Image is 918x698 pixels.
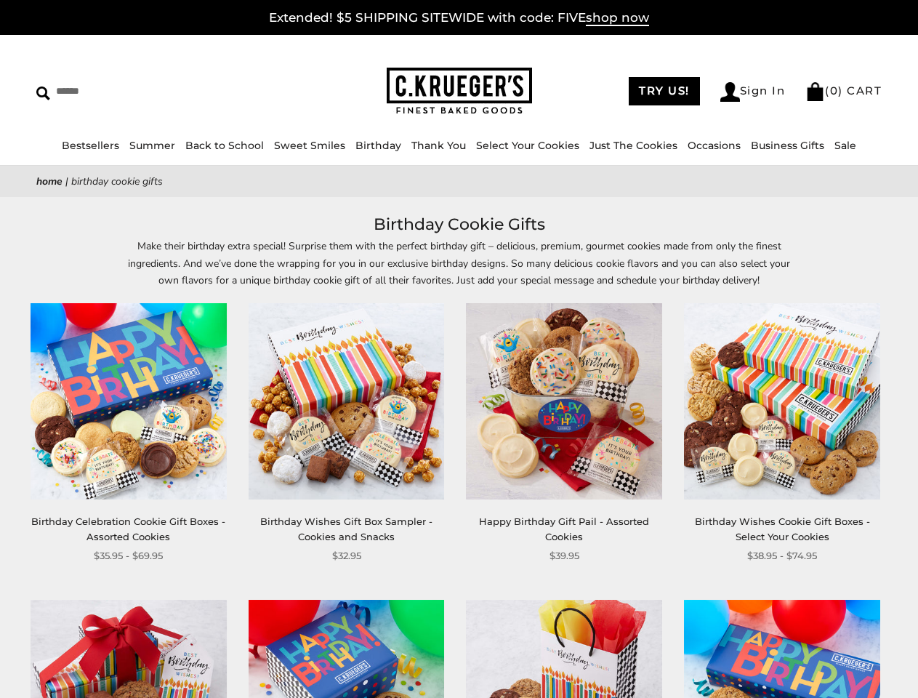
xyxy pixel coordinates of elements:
span: shop now [586,10,649,26]
img: Happy Birthday Gift Pail - Assorted Cookies [466,303,662,500]
a: Just The Cookies [589,139,677,152]
span: 0 [830,84,839,97]
a: Select Your Cookies [476,139,579,152]
a: Birthday Wishes Gift Box Sampler - Cookies and Snacks [260,516,432,542]
img: Bag [805,82,825,101]
a: Birthday Wishes Cookie Gift Boxes - Select Your Cookies [695,516,870,542]
a: Bestsellers [62,139,119,152]
a: Birthday [355,139,401,152]
span: $32.95 [332,548,361,563]
a: Extended! $5 SHIPPING SITEWIDE with code: FIVEshop now [269,10,649,26]
h1: Birthday Cookie Gifts [58,212,860,238]
img: Account [720,82,740,102]
img: Search [36,87,50,100]
a: Happy Birthday Gift Pail - Assorted Cookies [479,516,649,542]
a: Business Gifts [751,139,824,152]
a: TRY US! [629,77,700,105]
span: $35.95 - $69.95 [94,548,163,563]
span: $39.95 [549,548,579,563]
a: Home [36,174,63,188]
span: Birthday Cookie Gifts [71,174,163,188]
a: Birthday Celebration Cookie Gift Boxes - Assorted Cookies [31,516,225,542]
a: Back to School [185,139,264,152]
a: Sign In [720,82,786,102]
a: Sale [834,139,856,152]
span: $38.95 - $74.95 [747,548,817,563]
a: Thank You [411,139,466,152]
a: Summer [129,139,175,152]
img: Birthday Wishes Cookie Gift Boxes - Select Your Cookies [684,303,880,500]
input: Search [36,80,230,103]
img: Birthday Wishes Gift Box Sampler - Cookies and Snacks [249,303,445,500]
a: (0) CART [805,84,882,97]
span: | [65,174,68,188]
nav: breadcrumbs [36,173,882,190]
img: C.KRUEGER'S [387,68,532,115]
a: Sweet Smiles [274,139,345,152]
a: Occasions [688,139,741,152]
img: Birthday Celebration Cookie Gift Boxes - Assorted Cookies [31,303,227,500]
p: Make their birthday extra special! Surprise them with the perfect birthday gift – delicious, prem... [125,238,794,288]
